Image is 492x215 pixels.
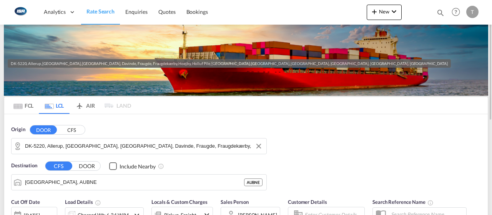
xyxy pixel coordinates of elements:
[427,200,434,206] md-icon: Your search will be saved by the below given name
[8,97,39,114] md-tab-item: FCL
[11,59,448,68] div: DK-5220, Allerup, [GEOGRAPHIC_DATA], [GEOGRAPHIC_DATA], Davinde, Fraugde, Fraugdekærby, Hoejby, H...
[12,3,29,21] img: 1aa151c0c08011ec8d6f413816f9a227.png
[436,8,445,20] div: icon-magnify
[449,5,466,19] div: Help
[30,125,57,134] button: DOOR
[221,199,249,205] span: Sales Person
[45,162,72,170] button: CFS
[244,178,263,186] div: AUBNE
[466,6,479,18] div: T
[95,200,101,206] md-icon: Chargeable Weight
[75,101,84,107] md-icon: icon-airplane
[367,5,402,20] button: icon-plus 400-fgNewicon-chevron-down
[389,7,399,16] md-icon: icon-chevron-down
[186,8,208,15] span: Bookings
[73,162,100,170] button: DOOR
[11,199,40,205] span: Cut Off Date
[65,199,101,205] span: Load Details
[120,163,156,170] div: Include Nearby
[4,25,488,96] img: LCL+%26+FCL+BACKGROUND.png
[58,125,85,134] button: CFS
[109,162,156,170] md-checkbox: Checkbox No Ink
[8,97,131,114] md-pagination-wrapper: Use the left and right arrow keys to navigate between tabs
[372,199,434,205] span: Search Reference Name
[11,126,25,133] span: Origin
[86,8,115,15] span: Rate Search
[12,175,266,190] md-input-container: Brisbane, AUBNE
[25,177,244,188] input: Search by Port
[70,97,100,114] md-tab-item: AIR
[158,163,164,169] md-icon: Unchecked: Ignores neighbouring ports when fetching rates.Checked : Includes neighbouring ports w...
[370,7,379,16] md-icon: icon-plus 400-fg
[253,140,264,152] button: Clear Input
[125,8,148,15] span: Enquiries
[12,138,266,154] md-input-container: DK-5220, Allerup, Åsum, Birkum, Davinde, Fraugde, Fraugdekærby, Hoejby, Holluf Pile, Korsloekke, ...
[151,199,208,205] span: Locals & Custom Charges
[436,8,445,17] md-icon: icon-magnify
[158,8,175,15] span: Quotes
[370,8,399,15] span: New
[288,199,327,205] span: Customer Details
[11,162,37,170] span: Destination
[449,5,462,18] span: Help
[25,140,263,152] input: Search by Door
[39,97,70,114] md-tab-item: LCL
[44,8,66,16] span: Analytics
